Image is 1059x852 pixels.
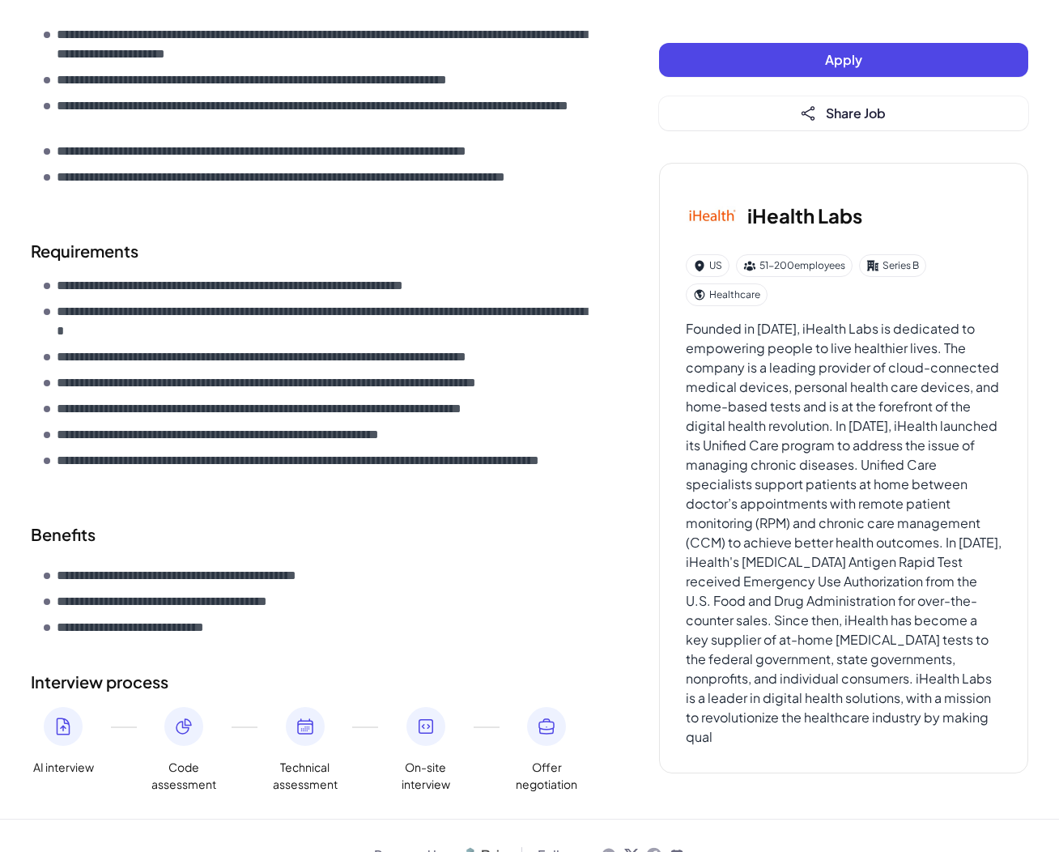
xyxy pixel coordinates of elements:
[686,190,738,241] img: iH
[736,254,853,277] div: 51-200 employees
[151,759,216,793] span: Code assessment
[31,522,594,547] div: Benefits
[31,239,594,263] h2: Requirements
[686,319,1002,747] div: Founded in [DATE], iHealth Labs is dedicated to empowering people to live healthier lives. The co...
[686,283,768,306] div: Healthcare
[393,759,458,793] span: On-site interview
[514,759,579,793] span: Offer negotiation
[659,43,1028,77] button: Apply
[826,104,886,121] span: Share Job
[686,254,729,277] div: US
[659,96,1028,130] button: Share Job
[859,254,926,277] div: Series B
[273,759,338,793] span: Technical assessment
[31,670,594,694] h2: Interview process
[747,201,862,230] h3: iHealth Labs
[33,759,94,776] span: AI interview
[825,51,862,68] span: Apply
